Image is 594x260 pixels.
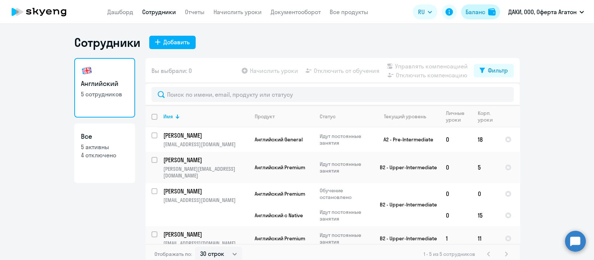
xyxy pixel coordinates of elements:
[440,226,472,251] td: 1
[74,58,135,118] a: Английский5 сотрудников
[472,226,499,251] td: 11
[440,152,472,183] td: 0
[163,113,248,120] div: Имя
[371,152,440,183] td: B2 - Upper-Intermediate
[418,7,425,16] span: RU
[255,164,305,171] span: Английский Premium
[81,132,128,141] h3: Все
[424,251,475,257] span: 1 - 5 из 5 сотрудников
[81,65,93,77] img: english
[472,183,499,205] td: 0
[255,113,275,120] div: Продукт
[320,187,371,200] p: Обучение остановлено
[213,8,262,16] a: Начислить уроки
[413,4,437,19] button: RU
[185,8,205,16] a: Отчеты
[163,240,248,247] p: [EMAIL_ADDRESS][DOMAIN_NAME]
[74,35,140,50] h1: Сотрудники
[163,187,248,195] a: [PERSON_NAME]
[440,205,472,226] td: 0
[107,8,133,16] a: Дашборд
[255,136,303,143] span: Английский General
[320,133,371,146] p: Идут постоянные занятия
[81,143,128,151] p: 5 активны
[163,38,190,46] div: Добавить
[461,4,500,19] button: Балансbalance
[81,151,128,159] p: 4 отключено
[74,123,135,183] a: Все5 активны4 отключено
[271,8,321,16] a: Документооборот
[377,113,440,120] div: Текущий уровень
[371,183,440,226] td: B2 - Upper-Intermediate
[255,190,305,197] span: Английский Premium
[505,3,588,21] button: ДАКИ, ООО, Оферта Агатон
[440,183,472,205] td: 0
[163,230,248,238] a: [PERSON_NAME]
[255,235,305,242] span: Английский Premium
[163,156,248,164] a: [PERSON_NAME]
[255,212,303,219] span: Английский с Native
[154,251,192,257] span: Отображать по:
[474,64,514,77] button: Фильтр
[163,166,248,179] p: [PERSON_NAME][EMAIL_ADDRESS][DOMAIN_NAME]
[472,205,499,226] td: 15
[508,7,577,16] p: ДАКИ, ООО, Оферта Агатон
[81,79,128,89] h3: Английский
[472,127,499,152] td: 18
[371,127,440,152] td: A2 - Pre-Intermediate
[320,209,371,222] p: Идут постоянные занятия
[149,36,196,49] button: Добавить
[330,8,368,16] a: Все продукты
[488,8,496,16] img: balance
[371,226,440,251] td: B2 - Upper-Intermediate
[466,7,485,16] div: Баланс
[446,110,471,123] div: Личные уроки
[163,156,247,164] p: [PERSON_NAME]
[81,90,128,98] p: 5 сотрудников
[163,141,248,148] p: [EMAIL_ADDRESS][DOMAIN_NAME]
[320,113,336,120] div: Статус
[384,113,426,120] div: Текущий уровень
[163,230,247,238] p: [PERSON_NAME]
[163,187,247,195] p: [PERSON_NAME]
[440,127,472,152] td: 0
[142,8,176,16] a: Сотрудники
[163,113,173,120] div: Имя
[320,161,371,174] p: Идут постоянные занятия
[320,232,371,245] p: Идут постоянные занятия
[163,131,247,139] p: [PERSON_NAME]
[163,131,248,139] a: [PERSON_NAME]
[488,66,508,75] div: Фильтр
[478,110,499,123] div: Корп. уроки
[472,152,499,183] td: 5
[151,66,192,75] span: Вы выбрали: 0
[163,197,248,203] p: [EMAIL_ADDRESS][DOMAIN_NAME]
[151,87,514,102] input: Поиск по имени, email, продукту или статусу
